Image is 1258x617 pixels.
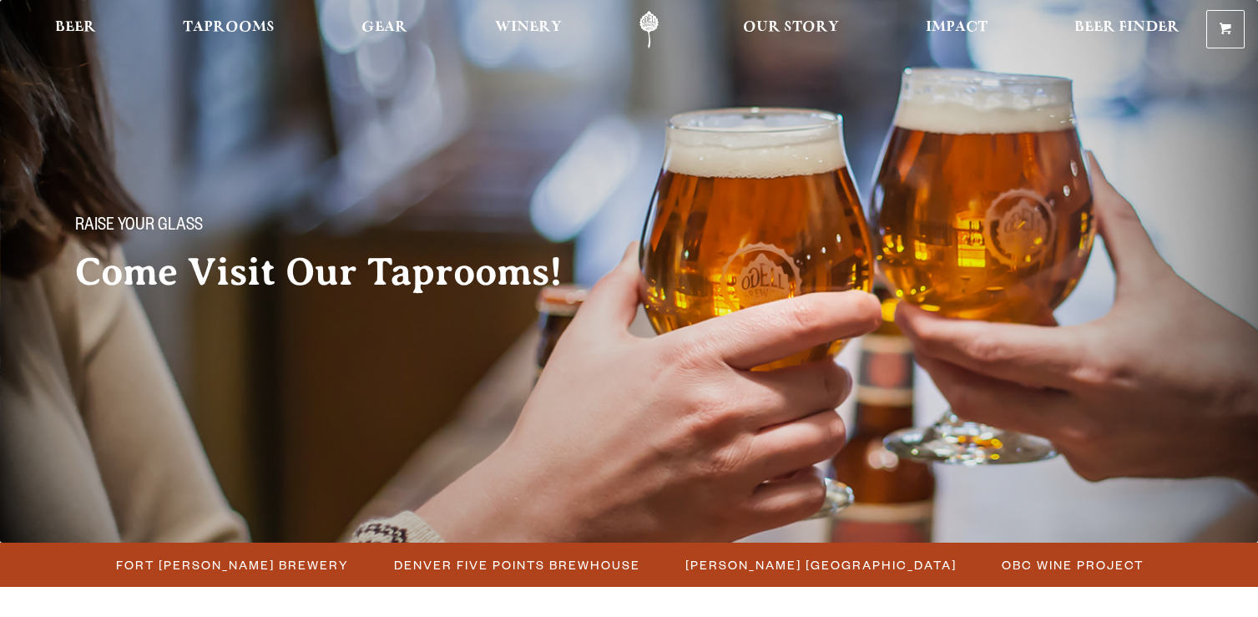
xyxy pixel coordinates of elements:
a: Denver Five Points Brewhouse [384,553,649,577]
a: [PERSON_NAME] [GEOGRAPHIC_DATA] [675,553,965,577]
span: Taprooms [183,21,275,34]
span: Winery [495,21,562,34]
a: Beer Finder [1063,11,1190,48]
a: Beer [44,11,107,48]
span: Beer [55,21,96,34]
a: Odell Home [618,11,680,48]
span: Fort [PERSON_NAME] Brewery [116,553,349,577]
span: Beer Finder [1074,21,1180,34]
a: Fort [PERSON_NAME] Brewery [106,553,357,577]
span: Raise your glass [75,216,203,238]
span: Impact [926,21,988,34]
span: Denver Five Points Brewhouse [394,553,640,577]
h2: Come Visit Our Taprooms! [75,251,596,293]
a: Winery [484,11,573,48]
a: Gear [351,11,418,48]
a: Taprooms [172,11,285,48]
span: [PERSON_NAME] [GEOGRAPHIC_DATA] [685,553,957,577]
a: Our Story [732,11,850,48]
a: Impact [915,11,998,48]
a: OBC Wine Project [992,553,1152,577]
span: Gear [361,21,407,34]
span: OBC Wine Project [1002,553,1144,577]
span: Our Story [743,21,839,34]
